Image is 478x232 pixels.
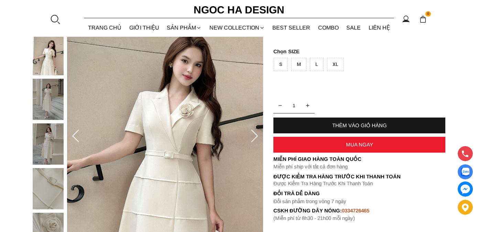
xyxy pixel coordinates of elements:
[273,48,445,54] p: SIZE
[273,122,445,128] div: THÊM VÀO GIỎ HÀNG
[273,164,348,169] font: Miễn phí ship với tất cả đơn hàng
[273,174,445,180] p: Được Kiểm Tra Hàng Trước Khi Thanh Toán
[291,58,306,71] div: M
[310,58,324,71] div: L
[273,190,445,196] h6: Đổi trả dễ dàng
[327,58,344,71] div: XL
[425,11,431,17] span: 0
[33,168,64,209] img: Louisa Dress_ Đầm Cổ Vest Cài Hoa Tùng May Gân Nổi Kèm Đai Màu Bee D952_mini_4
[365,19,394,37] a: LIÊN HỆ
[274,58,288,71] div: S
[273,142,445,147] div: MUA NGAY
[458,164,473,179] a: Display image
[269,19,314,37] a: BEST SELLER
[461,168,469,176] img: Display image
[33,123,64,165] img: Louisa Dress_ Đầm Cổ Vest Cài Hoa Tùng May Gân Nổi Kèm Đai Màu Bee D952_mini_3
[206,19,269,37] a: NEW COLLECTION
[187,2,291,18] a: Ngoc Ha Design
[458,181,473,197] a: messenger
[273,208,342,213] font: cskh đường dây nóng:
[273,198,346,204] font: Đổi sản phẩm trong vòng 7 ngày
[342,208,369,213] font: 0334726465
[273,180,445,187] p: Được Kiểm Tra Hàng Trước Khi Thanh Toán
[273,156,361,162] font: Miễn phí giao hàng toàn quốc
[163,19,206,37] div: SẢN PHẨM
[314,19,343,37] a: Combo
[126,19,163,37] a: GIỚI THIỆU
[33,34,64,75] img: Louisa Dress_ Đầm Cổ Vest Cài Hoa Tùng May Gân Nổi Kèm Đai Màu Bee D952_mini_1
[273,99,315,112] input: Quantity input
[343,19,365,37] a: SALE
[273,215,355,221] font: (Miễn phí từ 8h30 - 21h00 mỗi ngày)
[33,79,64,120] img: Louisa Dress_ Đầm Cổ Vest Cài Hoa Tùng May Gân Nổi Kèm Đai Màu Bee D952_mini_2
[419,15,427,23] img: img-CART-ICON-ksit0nf1
[84,19,126,37] a: TRANG CHỦ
